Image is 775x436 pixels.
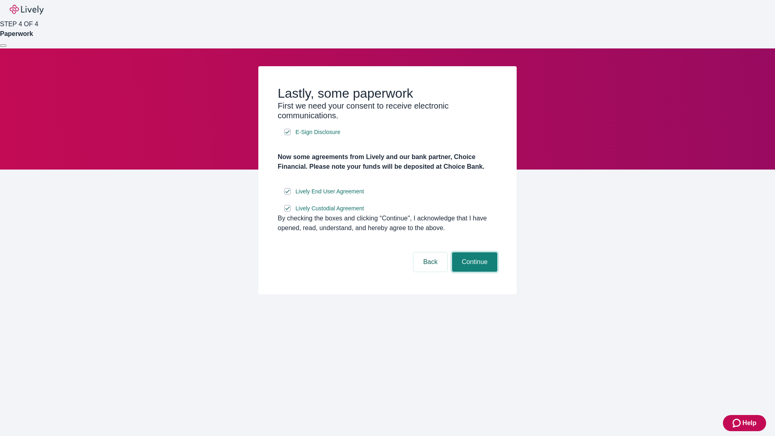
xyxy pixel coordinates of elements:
h2: Lastly, some paperwork [278,86,497,101]
button: Zendesk support iconHelp [723,415,766,431]
button: Continue [452,252,497,272]
button: Back [413,252,447,272]
span: Lively Custodial Agreement [295,204,364,213]
h3: First we need your consent to receive electronic communications. [278,101,497,120]
img: Lively [10,5,44,15]
span: Help [742,418,756,428]
a: e-sign disclosure document [294,203,366,214]
a: e-sign disclosure document [294,127,342,137]
a: e-sign disclosure document [294,187,366,197]
h4: Now some agreements from Lively and our bank partner, Choice Financial. Please note your funds wi... [278,152,497,172]
svg: Zendesk support icon [733,418,742,428]
span: E-Sign Disclosure [295,128,340,136]
span: Lively End User Agreement [295,187,364,196]
div: By checking the boxes and clicking “Continue", I acknowledge that I have opened, read, understand... [278,214,497,233]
